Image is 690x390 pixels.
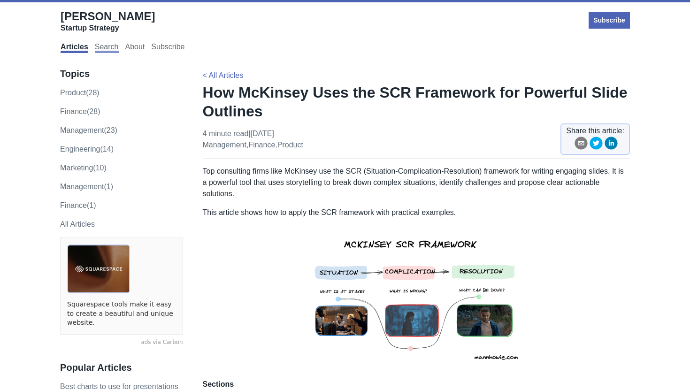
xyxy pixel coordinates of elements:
a: product(28) [60,89,100,97]
span: [PERSON_NAME] [61,10,155,23]
a: ads via Carbon [60,338,183,347]
a: Finance(1) [60,201,96,209]
strong: Sections [203,380,234,388]
a: engineering(14) [60,145,114,153]
a: All Articles [60,220,95,228]
a: [PERSON_NAME]Startup Strategy [61,9,155,33]
a: product [277,141,303,149]
a: Articles [61,43,88,53]
button: twitter [590,137,603,153]
a: Management(1) [60,183,113,191]
img: mckinsey scr framework [301,226,532,371]
p: Top consulting firms like McKinsey use the SCR (Situation-Complication-Resolution) framework for ... [203,166,630,199]
a: finance(28) [60,107,100,115]
a: About [125,43,145,53]
a: Squarespace tools make it easy to create a beautiful and unique website. [67,300,176,328]
a: Search [95,43,119,53]
p: 4 minute read | [DATE] , , [203,128,303,151]
a: management [203,141,246,149]
img: ads via Carbon [67,245,130,293]
h1: How McKinsey Uses the SCR Framework for Powerful Slide Outlines [203,83,630,121]
button: linkedin [605,137,618,153]
a: Subscribe [589,11,630,30]
span: Share this article: [566,125,624,137]
h3: Topics [60,68,183,80]
h3: Popular Articles [60,362,183,374]
a: Subscribe [151,43,184,53]
a: marketing(10) [60,164,107,172]
p: This article shows how to apply the SCR framework with practical examples. [203,207,630,218]
div: Startup Strategy [61,23,155,33]
a: < All Articles [203,71,244,79]
a: finance [248,141,275,149]
a: management(23) [60,126,117,134]
button: email [575,137,588,153]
